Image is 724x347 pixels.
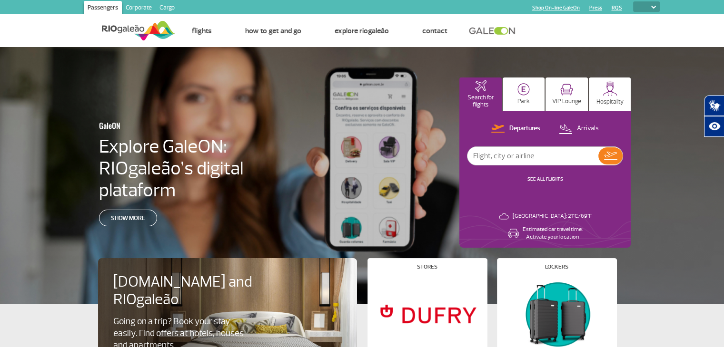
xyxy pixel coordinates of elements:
[99,116,258,135] h3: GaleON
[527,176,563,182] a: SEE ALL FLIGHTS
[467,147,598,165] input: Flight, city or airline
[560,84,573,96] img: vipRoom.svg
[612,5,622,11] a: RQS
[517,98,530,105] p: Park
[603,81,617,96] img: hospitality.svg
[704,95,724,116] button: Abrir tradutor de língua de sinais.
[99,210,157,226] a: Show more
[545,77,588,111] button: VIP Lounge
[577,124,599,133] p: Arrivals
[475,80,486,92] img: airplaneHomeActive.svg
[596,98,624,106] p: Hospitality
[556,123,602,135] button: Arrivals
[192,26,212,36] a: Flights
[464,94,497,108] p: Search for flights
[156,1,179,16] a: Cargo
[509,124,540,133] p: Departures
[589,77,631,111] button: Hospitality
[523,226,583,241] p: Estimated car travel time: Activate your location
[422,26,447,36] a: Contact
[704,116,724,137] button: Abrir recursos assistivos.
[335,26,389,36] a: Explore RIOgaleão
[552,98,581,105] p: VIP Lounge
[488,123,543,135] button: Departures
[245,26,301,36] a: How to get and go
[417,264,437,270] h4: Stores
[532,5,580,11] a: Shop On-line GaleOn
[589,5,602,11] a: Press
[113,273,265,308] h4: [DOMAIN_NAME] and RIOgaleão
[513,212,592,220] p: [GEOGRAPHIC_DATA]: 21°C/69°F
[704,95,724,137] div: Plugin de acessibilidade da Hand Talk.
[99,135,305,201] h4: Explore GaleON: RIOgaleão’s digital plataform
[517,83,530,96] img: carParkingHome.svg
[525,175,566,183] button: SEE ALL FLIGHTS
[459,77,502,111] button: Search for flights
[545,264,568,270] h4: Lockers
[122,1,156,16] a: Corporate
[503,77,545,111] button: Park
[84,1,122,16] a: Passengers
